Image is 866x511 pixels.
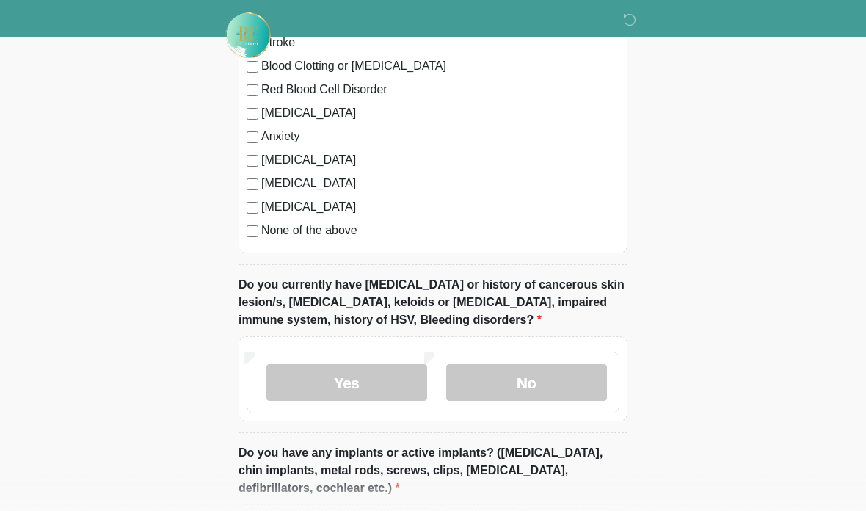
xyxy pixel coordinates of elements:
[247,84,258,96] input: Red Blood Cell Disorder
[239,444,627,497] label: Do you have any implants or active implants? ([MEDICAL_DATA], chin implants, metal rods, screws, ...
[261,151,619,169] label: [MEDICAL_DATA]
[261,104,619,122] label: [MEDICAL_DATA]
[247,131,258,143] input: Anxiety
[446,364,607,401] label: No
[261,222,619,239] label: None of the above
[247,202,258,214] input: [MEDICAL_DATA]
[261,198,619,216] label: [MEDICAL_DATA]
[224,11,272,59] img: Rehydrate Aesthetics & Wellness Logo
[247,178,258,190] input: [MEDICAL_DATA]
[261,81,619,98] label: Red Blood Cell Disorder
[247,225,258,237] input: None of the above
[247,108,258,120] input: [MEDICAL_DATA]
[266,364,427,401] label: Yes
[261,128,619,145] label: Anxiety
[239,276,627,329] label: Do you currently have [MEDICAL_DATA] or history of cancerous skin lesion/s, [MEDICAL_DATA], keloi...
[261,175,619,192] label: [MEDICAL_DATA]
[247,155,258,167] input: [MEDICAL_DATA]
